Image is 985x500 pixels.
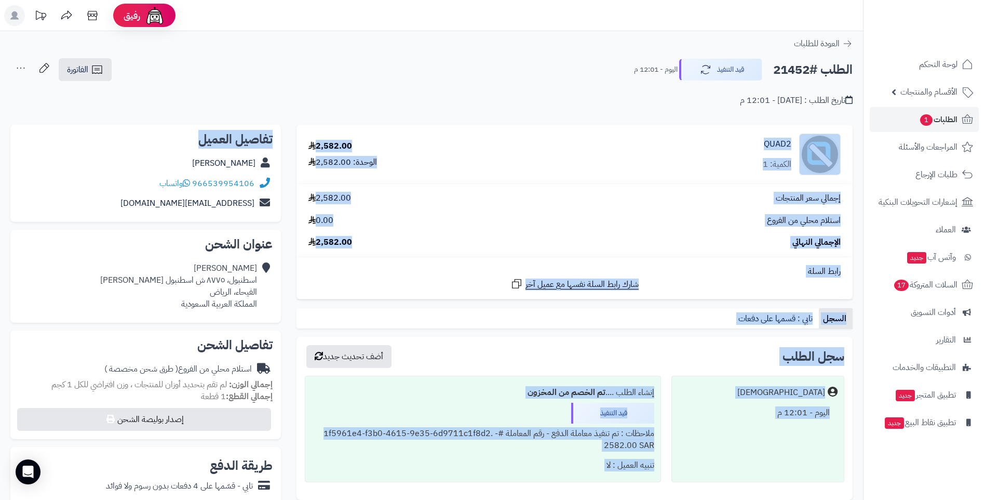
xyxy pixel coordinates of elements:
[104,363,252,375] div: استلام محلي من الفروع
[800,134,840,175] img: no_image-90x90.png
[106,480,253,492] div: تابي - قسّمها على 4 دفعات بدون رسوم ولا فوائد
[870,300,979,325] a: أدوات التسويق
[906,250,956,265] span: وآتس آب
[920,114,933,126] span: 1
[899,140,957,154] span: المراجعات والأسئلة
[192,157,255,169] a: [PERSON_NAME]
[525,279,639,291] span: شارك رابط السلة نفسها مع عميل آخر
[900,85,957,99] span: الأقسام والمنتجات
[737,387,825,399] div: [DEMOGRAPHIC_DATA]
[19,238,273,251] h2: عنوان الشحن
[767,215,841,227] span: استلام محلي من الفروع
[893,360,956,375] span: التطبيقات والخدمات
[100,262,257,310] div: [PERSON_NAME] اسطنبول، ٨٧٧٥ ش اسطنبول [PERSON_NAME] الفيحاء، الرياض المملكة العربية السعودية
[124,9,140,22] span: رفيق
[308,156,377,168] div: الوحدة: 2,582.00
[896,390,915,401] span: جديد
[226,390,273,403] strong: إجمالي القطع:
[764,138,791,150] a: QUAD2
[144,5,165,26] img: ai-face.png
[734,308,819,329] a: تابي : قسمها على دفعات
[915,167,957,182] span: طلبات الإرجاع
[308,140,352,152] div: 2,582.00
[885,417,904,429] span: جديد
[870,107,979,132] a: الطلبات1
[308,192,351,204] span: 2,582.00
[870,272,979,297] a: السلات المتروكة17
[312,383,654,403] div: إنشاء الطلب ....
[306,345,392,368] button: أضف تحديث جديد
[919,57,957,72] span: لوحة التحكم
[510,278,639,291] a: شارك رابط السلة نفسها مع عميل آخر
[794,37,840,50] span: العودة للطلبات
[870,245,979,270] a: وآتس آبجديد
[308,236,352,248] span: 2,582.00
[870,383,979,407] a: تطبيق المتجرجديد
[870,327,979,352] a: التقارير
[19,339,273,351] h2: تفاصيل الشحن
[678,403,838,423] div: اليوم - 12:01 م
[229,378,273,391] strong: إجمالي الوزن:
[907,252,926,264] span: جديد
[870,217,979,242] a: العملاء
[104,363,178,375] span: ( طرق شحن مخصصة )
[893,278,957,292] span: السلات المتروكة
[192,177,254,190] a: 966539954106
[870,135,979,160] a: المراجعات والأسئلة
[794,37,853,50] a: العودة للطلبات
[782,350,844,363] h3: سجل الطلب
[879,195,957,209] span: إشعارات التحويلات البنكية
[919,112,957,127] span: الطلبات
[936,333,956,347] span: التقارير
[17,408,271,431] button: إصدار بوليصة الشحن
[19,133,273,146] h2: تفاصيل العميل
[634,64,678,75] small: اليوم - 12:01 م
[312,455,654,476] div: تنبيه العميل : لا
[819,308,853,329] a: السجل
[28,5,53,29] a: تحديثات المنصة
[936,222,956,237] span: العملاء
[159,177,190,190] a: واتساب
[210,459,273,472] h2: طريقة الدفع
[59,58,112,81] a: الفاتورة
[571,403,654,424] div: قيد التنفيذ
[870,52,979,77] a: لوحة التحكم
[67,63,88,76] span: الفاتورة
[308,215,333,227] span: 0.00
[894,280,909,291] span: 17
[776,192,841,204] span: إجمالي سعر المنتجات
[201,390,273,403] small: 1 قطعة
[312,424,654,456] div: ملاحظات : تم تنفيذ معاملة الدفع - رقم المعاملة #1f5961e4-f3b0-4615-9e35-6d9711c1f8d2. - 2582.00 SAR
[120,197,254,209] a: [EMAIL_ADDRESS][DOMAIN_NAME]
[740,95,853,107] div: تاريخ الطلب : [DATE] - 12:01 م
[763,159,791,170] div: الكمية: 1
[16,459,41,484] div: Open Intercom Messenger
[301,266,848,278] div: رابط السلة
[792,236,841,248] span: الإجمالي النهائي
[895,388,956,402] span: تطبيق المتجر
[911,305,956,320] span: أدوات التسويق
[870,162,979,187] a: طلبات الإرجاع
[679,59,762,81] button: قيد التنفيذ
[870,190,979,215] a: إشعارات التحويلات البنكية
[870,410,979,435] a: تطبيق نقاط البيعجديد
[51,378,227,391] span: لم تقم بتحديد أوزان للمنتجات ، وزن افتراضي للكل 1 كجم
[884,415,956,430] span: تطبيق نقاط البيع
[773,59,853,81] h2: الطلب #21452
[528,386,605,399] b: تم الخصم من المخزون
[870,355,979,380] a: التطبيقات والخدمات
